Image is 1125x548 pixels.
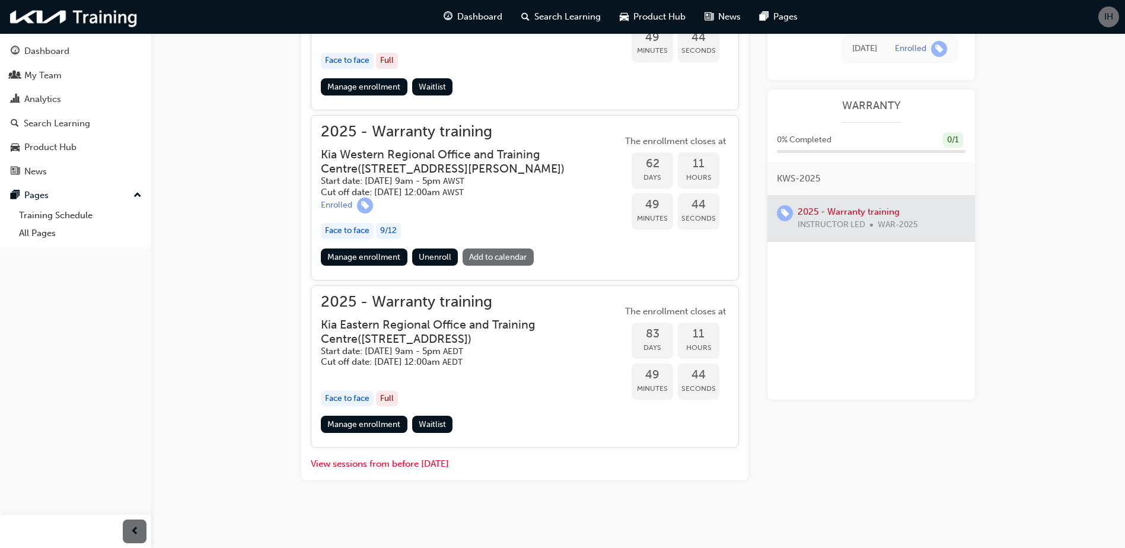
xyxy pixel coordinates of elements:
button: Waitlist [412,78,453,95]
span: Australian Western Standard Time AWST [443,176,464,186]
span: Australian Western Standard Time AWST [442,187,464,197]
span: Waitlist [419,419,446,429]
a: Product Hub [5,136,146,158]
span: car-icon [11,142,20,153]
div: Mon Aug 18 2025 12:08:55 GMT+0800 (Australian Western Standard Time) [852,42,877,56]
div: 9 / 12 [376,223,401,239]
span: search-icon [11,119,19,129]
a: News [5,161,146,183]
h5: Start date: [DATE] 9am - 5pm [321,176,603,187]
span: 0 % Completed [777,133,831,147]
span: The enrollment closes at [622,305,729,318]
a: car-iconProduct Hub [610,5,695,29]
span: KWS-2025 [777,172,820,186]
span: 49 [632,31,673,44]
span: Search Learning [534,10,601,24]
span: people-icon [11,71,20,81]
span: pages-icon [11,190,20,201]
span: Seconds [678,212,719,225]
div: Face to face [321,391,374,407]
span: 2025 - Warranty training [321,295,622,309]
span: Pages [773,10,798,24]
h5: Cut off date: [DATE] 12:00am [321,187,603,198]
span: Australian Eastern Daylight Time AEDT [442,357,463,367]
span: news-icon [705,9,713,24]
div: Enrolled [321,200,352,211]
span: car-icon [620,9,629,24]
h5: Cut off date: [DATE] 12:00am [321,356,603,368]
div: Search Learning [24,117,90,130]
a: news-iconNews [695,5,750,29]
a: Analytics [5,88,146,110]
h3: Kia Eastern Regional Office and Training Centre ( [STREET_ADDRESS] ) [321,318,603,346]
span: prev-icon [130,524,139,539]
button: 2025 - Warranty trainingKia Western Regional Office and Training Centre([STREET_ADDRESS][PERSON_N... [321,125,729,270]
div: Full [376,391,398,407]
button: View sessions from before [DATE] [311,457,449,471]
div: 0 / 1 [943,132,963,148]
a: My Team [5,65,146,87]
h3: Kia Western Regional Office and Training Centre ( [STREET_ADDRESS][PERSON_NAME] ) [321,148,603,176]
span: 62 [632,157,673,171]
span: Minutes [632,212,673,225]
a: Add to calendar [463,248,534,266]
button: Pages [5,184,146,206]
div: Face to face [321,53,374,69]
span: search-icon [521,9,530,24]
span: Days [632,341,673,355]
a: Training Schedule [14,206,146,225]
span: learningRecordVerb_ENROLL-icon [777,205,793,221]
span: Seconds [678,382,719,396]
span: Minutes [632,44,673,58]
span: 2025 - Warranty training [321,125,622,139]
span: 83 [632,327,673,341]
a: Manage enrollment [321,416,407,433]
span: chart-icon [11,94,20,105]
span: learningRecordVerb_ENROLL-icon [357,197,373,214]
span: Hours [678,171,719,184]
span: 11 [678,327,719,341]
div: Full [376,53,398,69]
a: pages-iconPages [750,5,807,29]
span: pages-icon [760,9,769,24]
span: guage-icon [444,9,452,24]
div: News [24,165,47,179]
span: guage-icon [11,46,20,57]
div: Face to face [321,223,374,239]
div: Product Hub [24,141,77,154]
span: The enrollment closes at [622,135,729,148]
div: Analytics [24,93,61,106]
img: kia-training [6,5,142,29]
a: Dashboard [5,40,146,62]
div: My Team [24,69,62,82]
span: Minutes [632,382,673,396]
span: 49 [632,198,673,212]
span: 44 [678,31,719,44]
a: All Pages [14,224,146,243]
button: 2025 - Warranty trainingKia Eastern Regional Office and Training Centre([STREET_ADDRESS])Start da... [321,295,729,438]
a: Search Learning [5,113,146,135]
a: Manage enrollment [321,248,407,266]
span: Dashboard [457,10,502,24]
a: guage-iconDashboard [434,5,512,29]
button: DashboardMy TeamAnalyticsSearch LearningProduct HubNews [5,38,146,184]
a: search-iconSearch Learning [512,5,610,29]
span: 44 [678,198,719,212]
span: Waitlist [419,82,446,92]
span: learningRecordVerb_ENROLL-icon [931,41,947,57]
span: news-icon [11,167,20,177]
span: Australian Eastern Daylight Time AEDT [443,346,463,356]
span: 11 [678,157,719,171]
span: 44 [678,368,719,382]
button: Waitlist [412,416,453,433]
a: WARRANTY [777,99,965,113]
div: Enrolled [895,43,926,55]
span: up-icon [133,188,142,203]
button: IH [1098,7,1119,27]
button: Unenroll [412,248,458,266]
span: 49 [632,368,673,382]
span: News [718,10,741,24]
